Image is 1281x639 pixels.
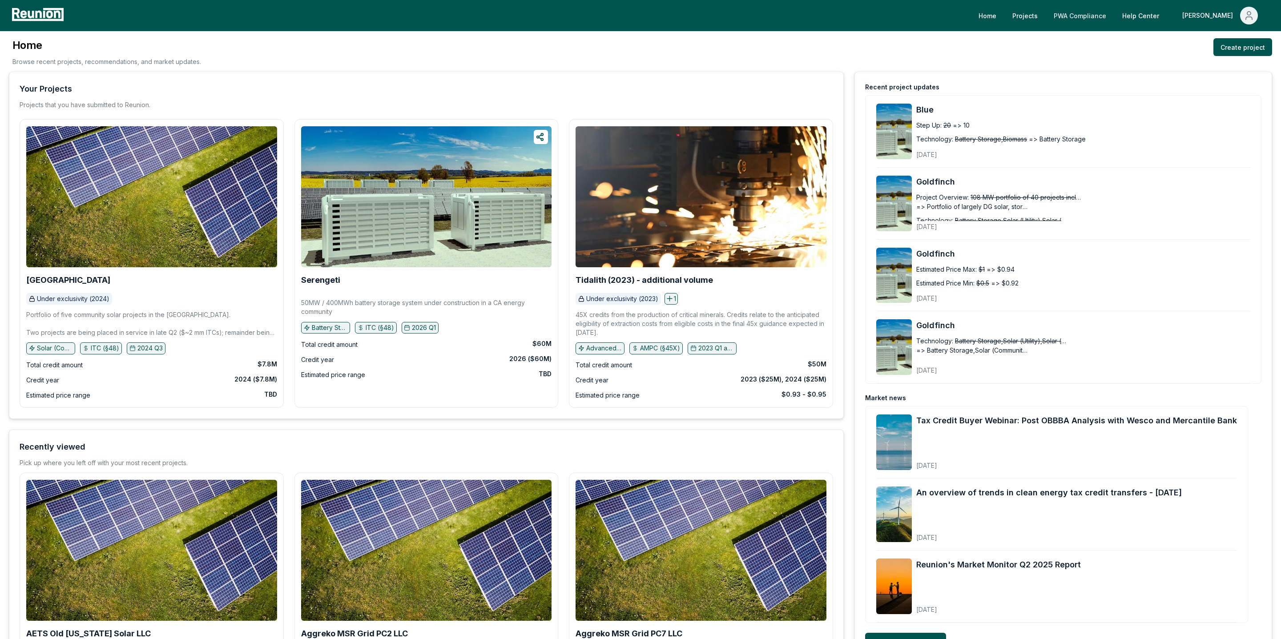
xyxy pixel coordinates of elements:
[640,344,680,353] p: AMPC (§45X)
[916,486,1182,499] a: An overview of trends in clean energy tax credit transfers - [DATE]
[953,121,970,130] span: => 10
[26,275,110,285] b: [GEOGRAPHIC_DATA]
[576,360,632,370] div: Total credit amount
[876,248,912,303] img: Goldfinch
[509,354,552,363] div: 2026 ($60M)
[665,293,678,305] button: 1
[916,193,969,202] div: Project Overview:
[1175,7,1265,24] button: [PERSON_NAME]
[576,480,826,621] a: Aggreko MSR Grid PC7 LLC
[865,394,906,402] div: Market news
[26,480,277,621] img: AETS Old Michigan Solar LLC
[876,176,912,231] img: Goldfinch
[991,278,1019,288] span: => $0.92
[412,323,436,332] p: 2026 Q1
[91,344,119,353] p: ITC (§48)
[916,599,1081,614] div: [DATE]
[916,144,1061,159] div: [DATE]
[1029,134,1086,144] span: => Battery Storage
[865,83,939,92] div: Recent project updates
[301,370,365,380] div: Estimated price range
[955,134,1027,144] span: Battery Storage,Biomass
[876,486,912,542] a: An overview of trends in clean energy tax credit transfers - August 2025
[698,344,734,353] p: 2023 Q1 and earlier
[916,454,1237,470] div: [DATE]
[976,278,989,288] span: $0.5
[808,360,826,369] div: $50M
[1005,7,1045,24] a: Projects
[1182,7,1237,24] div: [PERSON_NAME]
[37,294,109,303] p: Under exclusivity (2024)
[301,322,350,334] button: Battery Storage
[12,38,201,52] h3: Home
[576,629,682,638] a: Aggreko MSR Grid PC7 LLC
[26,276,110,285] a: [GEOGRAPHIC_DATA]
[26,390,90,401] div: Estimated price range
[26,310,277,337] p: Portfolio of five community solar projects in the [GEOGRAPHIC_DATA]. Two projects are being place...
[12,57,201,66] p: Browse recent projects, recommendations, and market updates.
[971,193,1082,202] span: 108 MW portfolio of 40 projects including 25 PV BTM PPA projects, 1 PV FTM project, 1 PV+[PERSON_...
[576,276,713,285] a: Tidalith (2023) - additional volume
[301,354,334,365] div: Credit year
[586,344,622,353] p: Advanced manufacturing
[312,323,347,332] p: Battery Storage
[137,344,163,353] p: 2024 Q3
[301,629,408,638] a: Aggreko MSR Grid PC2 LLC
[258,360,277,369] div: $7.8M
[301,275,340,285] b: Serengeti
[971,7,1003,24] a: Home
[916,414,1237,427] a: Tax Credit Buyer Webinar: Post OBBBA Analysis with Wesco and Mercantile Bank
[916,559,1081,571] a: Reunion's Market Monitor Q2 2025 Report
[1047,7,1113,24] a: PWA Compliance
[26,629,151,638] a: AETS Old [US_STATE] Solar LLC
[26,126,277,267] a: Broad Peak
[20,441,85,453] div: Recently viewed
[20,83,72,95] div: Your Projects
[781,390,826,399] div: $0.93 - $0.95
[916,121,942,130] div: Step Up:
[301,339,358,350] div: Total credit amount
[741,375,826,384] div: 2023 ($25M), 2024 ($25M)
[916,134,953,144] div: Technology:
[264,390,277,399] div: TBD
[301,276,340,285] a: Serengeti
[916,287,1061,303] div: [DATE]
[26,342,75,354] button: Solar (Community)
[301,126,552,267] img: Serengeti
[955,336,1066,346] span: Battery Storage,Solar (Utility),Solar (C&I)
[20,458,188,467] div: Pick up where you left off with your most recent projects.
[876,104,912,159] img: Blue
[1115,7,1166,24] a: Help Center
[876,414,912,470] img: Tax Credit Buyer Webinar: Post OBBBA Analysis with Wesco and Mercantile Bank
[576,375,608,386] div: Credit year
[916,176,1250,188] a: Goldfinch
[916,278,975,288] div: Estimated Price Min:
[576,126,826,267] img: Tidalith (2023) - additional volume
[688,342,737,354] button: 2023 Q1 and earlier
[987,265,1015,274] span: => $0.94
[916,319,1250,332] a: Goldfinch
[876,319,912,375] img: Goldfinch
[916,216,1061,231] div: [DATE]
[876,559,912,614] img: Reunion's Market Monitor Q2 2025 Report
[916,265,977,274] div: Estimated Price Max:
[916,359,1061,375] div: [DATE]
[37,344,73,353] p: Solar (Community)
[576,275,713,285] b: Tidalith (2023) - additional volume
[916,346,1027,355] span: => Battery Storage,Solar (Community),Solar (Utility),Solar (C&I)
[979,265,985,274] span: $1
[301,480,552,621] img: Aggreko MSR Grid PC2 LLC
[943,121,951,130] span: 20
